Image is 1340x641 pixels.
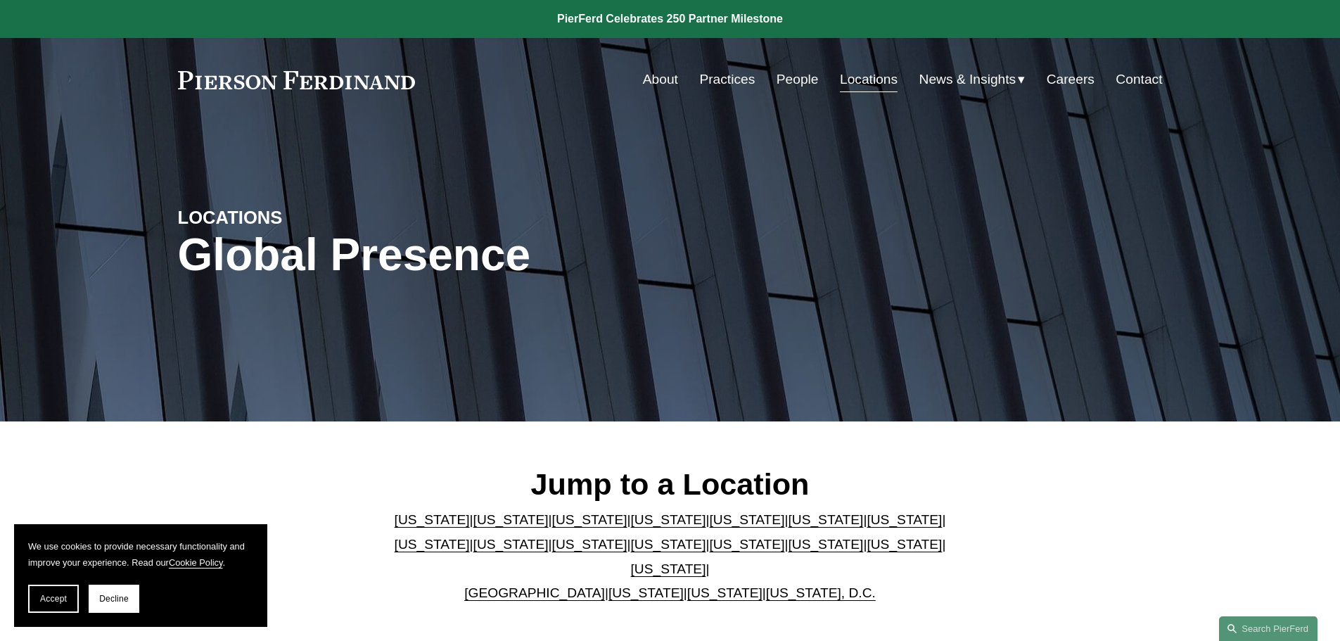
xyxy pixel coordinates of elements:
[99,594,129,604] span: Decline
[28,538,253,571] p: We use cookies to provide necessary functionality and improve your experience. Read our .
[473,512,549,527] a: [US_STATE]
[473,537,549,552] a: [US_STATE]
[608,585,684,600] a: [US_STATE]
[631,512,706,527] a: [US_STATE]
[552,537,627,552] a: [US_STATE]
[89,585,139,613] button: Decline
[766,585,876,600] a: [US_STATE], D.C.
[14,524,267,627] section: Cookie banner
[709,537,784,552] a: [US_STATE]
[395,537,470,552] a: [US_STATE]
[395,512,470,527] a: [US_STATE]
[1047,66,1095,93] a: Careers
[699,66,755,93] a: Practices
[777,66,819,93] a: People
[1219,616,1317,641] a: Search this site
[631,561,706,576] a: [US_STATE]
[643,66,678,93] a: About
[169,557,223,568] a: Cookie Policy
[631,537,706,552] a: [US_STATE]
[464,585,605,600] a: [GEOGRAPHIC_DATA]
[383,508,957,605] p: | | | | | | | | | | | | | | | | | |
[919,66,1026,93] a: folder dropdown
[552,512,627,527] a: [US_STATE]
[867,537,942,552] a: [US_STATE]
[867,512,942,527] a: [US_STATE]
[40,594,67,604] span: Accept
[788,537,863,552] a: [US_STATE]
[788,512,863,527] a: [US_STATE]
[383,466,957,502] h2: Jump to a Location
[687,585,762,600] a: [US_STATE]
[840,66,898,93] a: Locations
[1116,66,1162,93] a: Contact
[919,68,1016,92] span: News & Insights
[709,512,784,527] a: [US_STATE]
[178,206,424,229] h4: LOCATIONS
[178,229,834,281] h1: Global Presence
[28,585,79,613] button: Accept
